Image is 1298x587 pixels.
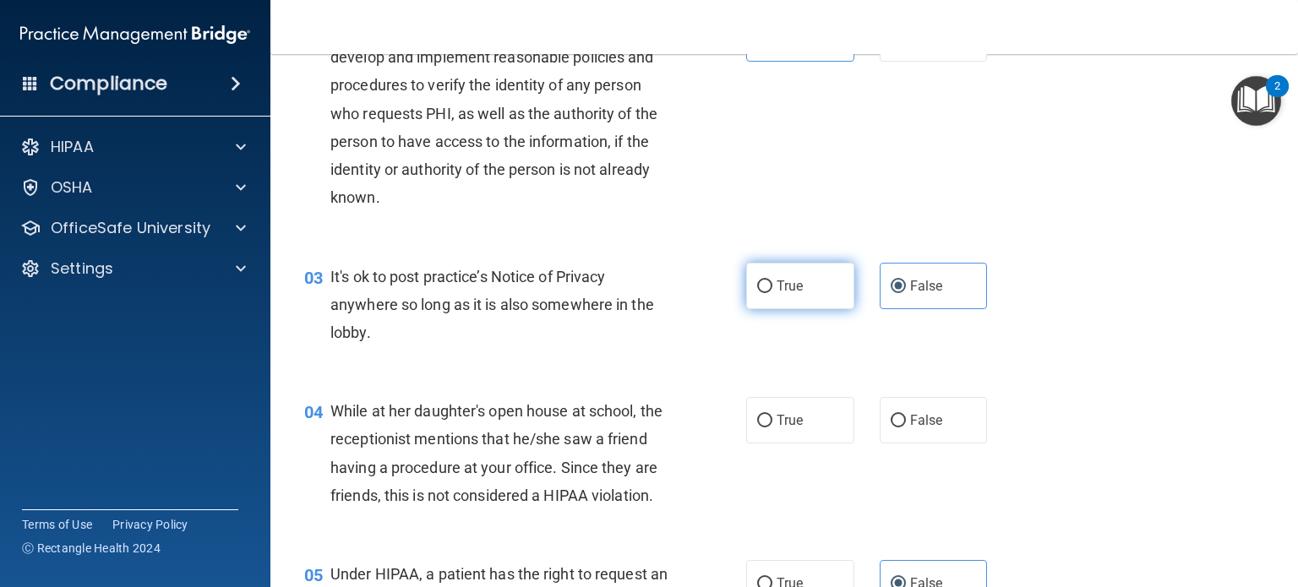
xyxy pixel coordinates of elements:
[1231,76,1281,126] button: Open Resource Center, 2 new notifications
[112,516,188,533] a: Privacy Policy
[20,258,246,279] a: Settings
[20,137,246,157] a: HIPAA
[20,177,246,198] a: OSHA
[50,72,167,95] h4: Compliance
[757,280,772,293] input: True
[22,540,161,557] span: Ⓒ Rectangle Health 2024
[51,218,210,238] p: OfficeSafe University
[910,278,943,294] span: False
[757,415,772,427] input: True
[1274,86,1280,108] div: 2
[330,402,663,504] span: While at her daughter's open house at school, the receptionist mentions that he/she saw a friend ...
[20,18,250,52] img: PMB logo
[777,278,803,294] span: True
[51,177,93,198] p: OSHA
[330,268,654,341] span: It's ok to post practice’s Notice of Privacy anywhere so long as it is also somewhere in the lobby.
[330,20,657,206] span: The Privacy Rule requires covered entities to develop and implement reasonable policies and proce...
[20,218,246,238] a: OfficeSafe University
[304,565,323,585] span: 05
[891,415,906,427] input: False
[304,268,323,288] span: 03
[910,412,943,428] span: False
[51,258,113,279] p: Settings
[51,137,94,157] p: HIPAA
[1006,468,1278,535] iframe: Drift Widget Chat Controller
[304,402,323,422] span: 04
[891,280,906,293] input: False
[22,516,92,533] a: Terms of Use
[777,412,803,428] span: True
